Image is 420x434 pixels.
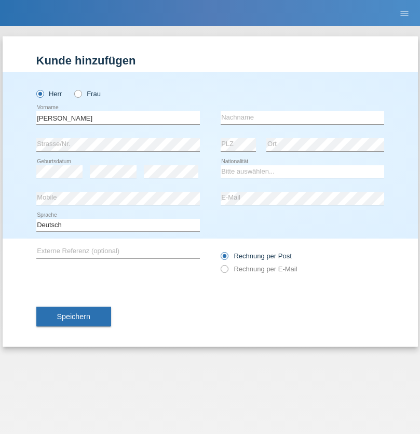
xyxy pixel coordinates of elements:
[36,307,111,326] button: Speichern
[399,8,410,19] i: menu
[394,10,415,16] a: menu
[36,90,43,97] input: Herr
[57,312,90,321] span: Speichern
[36,54,384,67] h1: Kunde hinzufügen
[221,265,227,278] input: Rechnung per E-Mail
[74,90,81,97] input: Frau
[221,265,297,273] label: Rechnung per E-Mail
[221,252,292,260] label: Rechnung per Post
[221,252,227,265] input: Rechnung per Post
[36,90,62,98] label: Herr
[74,90,101,98] label: Frau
